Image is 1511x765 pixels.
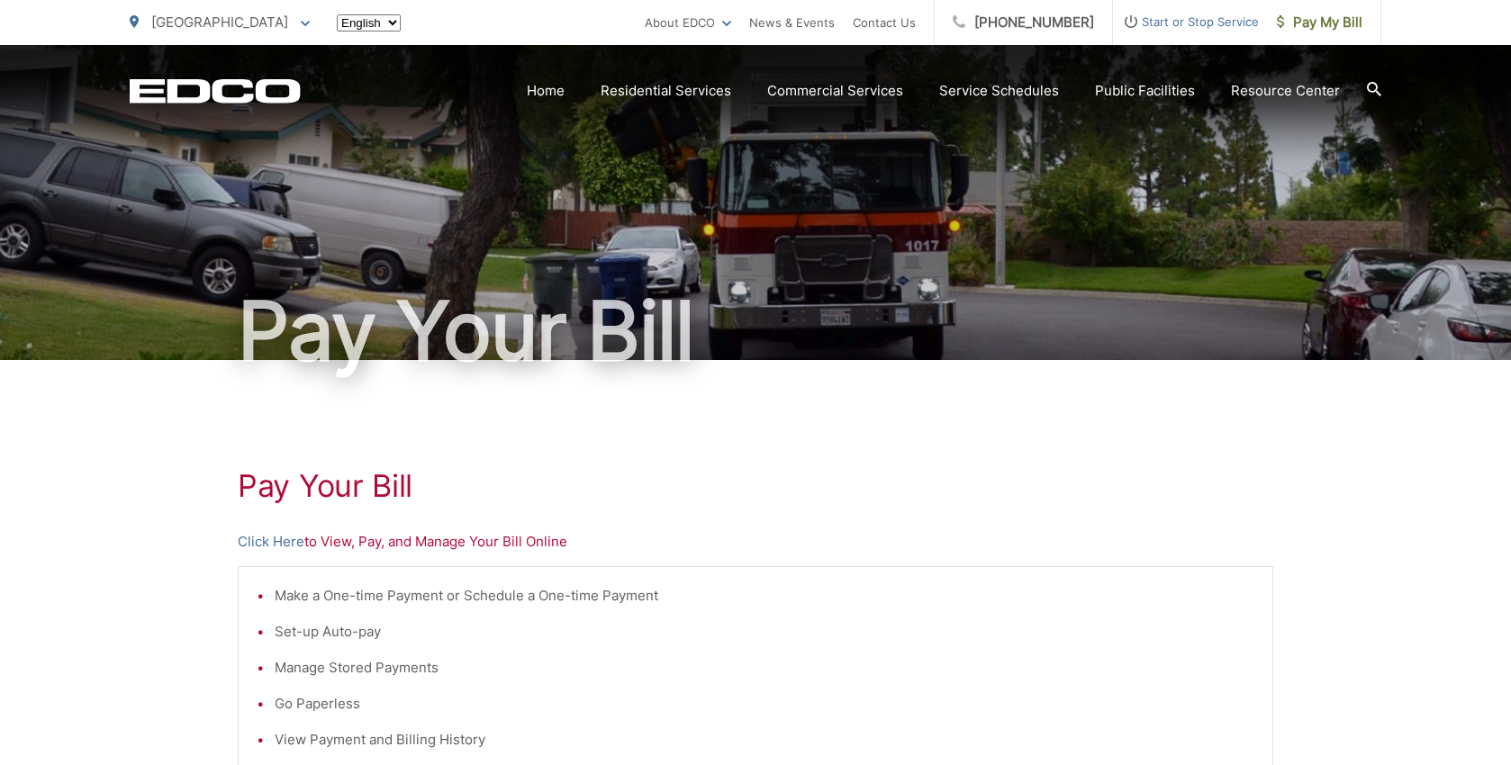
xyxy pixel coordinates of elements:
h1: Pay Your Bill [130,286,1381,376]
a: Public Facilities [1095,80,1195,102]
a: Residential Services [601,80,731,102]
a: EDCD logo. Return to the homepage. [130,78,301,103]
a: Service Schedules [939,80,1059,102]
a: News & Events [749,12,835,33]
a: Home [527,80,565,102]
li: Manage Stored Payments [275,657,1254,679]
a: Resource Center [1231,80,1340,102]
select: Select a language [337,14,401,31]
a: Contact Us [853,12,916,33]
li: View Payment and Billing History [275,729,1254,751]
h1: Pay Your Bill [238,468,1273,504]
a: Click Here [238,531,304,553]
a: About EDCO [645,12,731,33]
p: to View, Pay, and Manage Your Bill Online [238,531,1273,553]
li: Set-up Auto-pay [275,621,1254,643]
li: Make a One-time Payment or Schedule a One-time Payment [275,585,1254,607]
li: Go Paperless [275,693,1254,715]
a: Commercial Services [767,80,903,102]
span: [GEOGRAPHIC_DATA] [151,13,288,31]
span: Pay My Bill [1277,12,1362,33]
